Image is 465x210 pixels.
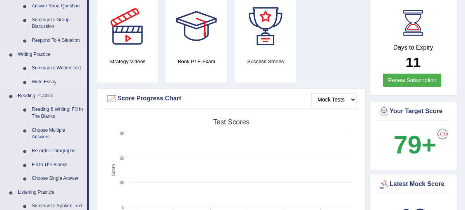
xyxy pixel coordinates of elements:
a: Fill In The Blanks [28,158,87,172]
tspan: Test scores [213,118,250,126]
text: 60 [120,156,124,160]
a: Write Essay [28,75,87,89]
a: Choose Single Answer [28,172,87,186]
b: 79+ [394,131,436,159]
div: Latest Mock Score [378,179,449,190]
h4: Strategy Videos [97,57,158,65]
div: Your Target Score [378,106,449,117]
h4: Book PTE Exam [166,57,227,65]
a: Renew Subscription [383,74,441,87]
tspan: Score [111,164,116,176]
a: Respond To A Situation [28,34,87,48]
a: Re-order Paragraphs [28,144,87,158]
a: Reading & Writing: Fill In The Blanks [28,103,87,123]
text: 90 [120,131,124,136]
text: 0 [122,205,124,210]
div: Score Progress Chart [106,93,356,105]
a: Reading Practice [14,89,87,103]
a: Summarize Written Text [28,61,87,75]
text: 30 [120,180,124,185]
h4: Success Stories [235,57,296,65]
b: 11 [406,55,421,70]
a: Summarize Group Discussion [28,13,87,34]
h4: Days to Expiry [378,44,449,51]
a: Writing Practice [14,48,87,62]
a: Choose Multiple Answers [28,124,87,144]
a: Listening Practice [14,186,87,200]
